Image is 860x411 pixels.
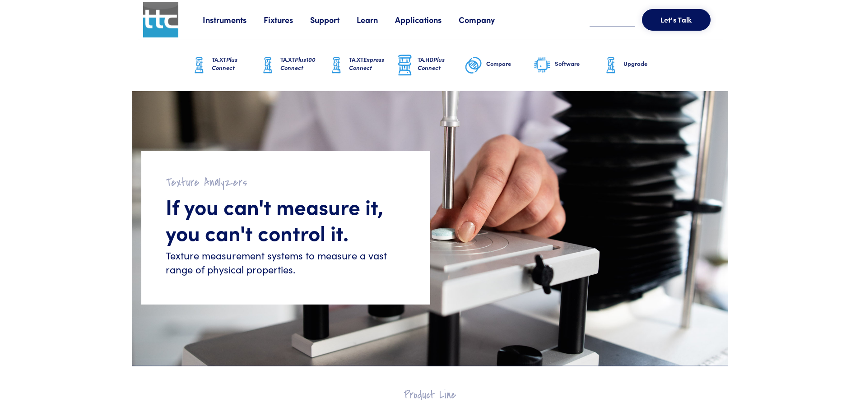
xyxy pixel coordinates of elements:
[602,40,670,91] a: Upgrade
[212,55,237,72] span: Plus Connect
[166,193,406,245] h1: If you can't measure it, you can't control it.
[327,54,345,77] img: ta-xt-graphic.png
[327,40,396,91] a: TA.XTExpress Connect
[212,55,259,72] h6: TA.XT
[623,60,670,68] h6: Upgrade
[280,55,316,72] span: Plus100 Connect
[533,56,551,75] img: software-graphic.png
[555,60,602,68] h6: Software
[459,14,512,25] a: Company
[418,55,465,72] h6: TA.HD
[465,54,483,77] img: compare-graphic.png
[259,40,327,91] a: TA.XTPlus100 Connect
[203,14,264,25] a: Instruments
[396,54,414,77] img: ta-hd-graphic.png
[357,14,395,25] a: Learn
[396,40,465,91] a: TA.HDPlus Connect
[190,40,259,91] a: TA.XTPlus Connect
[264,14,310,25] a: Fixtures
[166,175,406,189] h2: Texture Analyzers
[259,54,277,77] img: ta-xt-graphic.png
[642,9,711,31] button: Let's Talk
[486,60,533,68] h6: Compare
[310,14,357,25] a: Support
[418,55,445,72] span: Plus Connect
[190,54,208,77] img: ta-xt-graphic.png
[159,388,701,402] h2: Product Line
[465,40,533,91] a: Compare
[395,14,459,25] a: Applications
[349,55,384,72] span: Express Connect
[166,249,406,277] h6: Texture measurement systems to measure a vast range of physical properties.
[602,54,620,77] img: ta-xt-graphic.png
[533,40,602,91] a: Software
[349,55,396,72] h6: TA.XT
[280,55,327,72] h6: TA.XT
[143,2,178,37] img: ttc_logo_1x1_v1.0.png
